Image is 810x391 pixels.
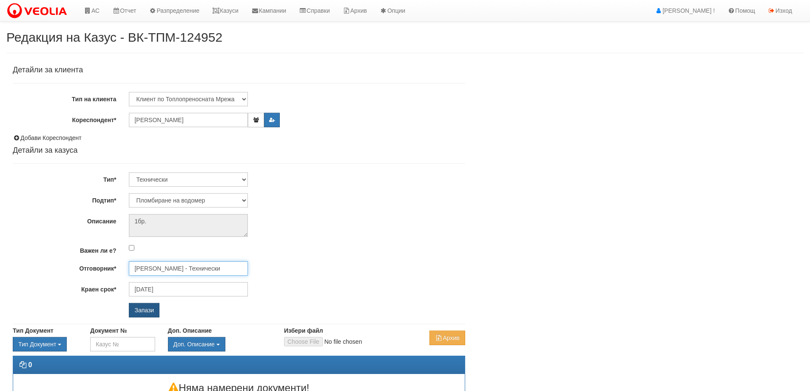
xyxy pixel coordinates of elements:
[129,303,159,317] input: Запази
[13,66,465,74] h4: Детайли за клиента
[6,2,71,20] img: VeoliaLogo.png
[13,337,67,351] button: Тип Документ
[6,214,122,225] label: Описание
[6,113,122,124] label: Кореспондент*
[6,92,122,103] label: Тип на клиента
[13,146,465,155] h4: Детайли за казуса
[173,341,215,348] span: Доп. Описание
[6,261,122,273] label: Отговорник*
[6,30,804,44] h2: Редакция на Казус - ВК-ТПМ-124952
[284,326,323,335] label: Избери файл
[28,361,32,368] strong: 0
[168,337,271,351] div: Двоен клик, за изчистване на избраната стойност.
[6,193,122,205] label: Подтип*
[90,337,155,351] input: Казус №
[6,282,122,294] label: Краен срок*
[6,243,122,255] label: Важен ли е?
[429,331,465,345] button: Архив
[168,326,212,335] label: Доп. Описание
[129,214,248,237] textarea: 1бр.
[13,134,465,142] div: Добави Кореспондент
[90,326,127,335] label: Документ №
[18,341,56,348] span: Тип Документ
[168,337,225,351] button: Доп. Описание
[13,337,77,351] div: Двоен клик, за изчистване на избраната стойност.
[129,113,248,127] input: ЕГН/Име/Адрес/Аб.№/Парт.№/Тел./Email
[13,326,54,335] label: Тип Документ
[129,261,248,276] input: Търсене по Име / Имейл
